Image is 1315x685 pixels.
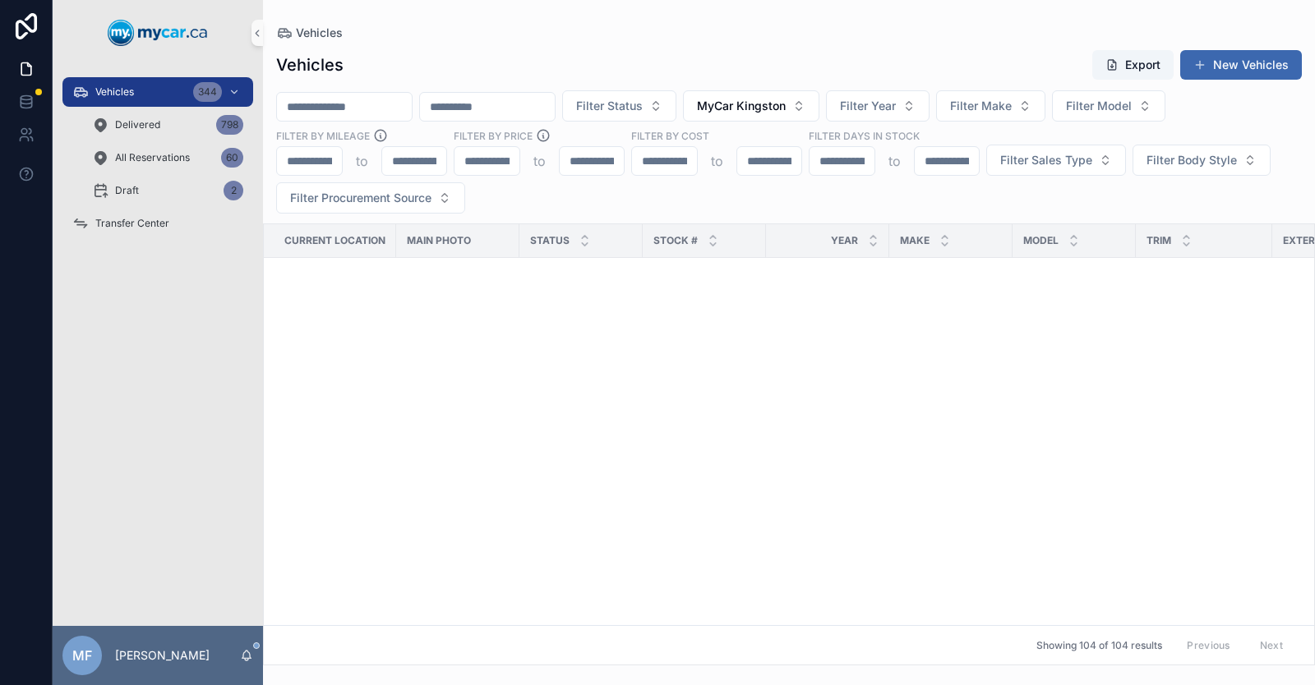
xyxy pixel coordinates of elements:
[356,151,368,171] p: to
[115,184,139,197] span: Draft
[683,90,819,122] button: Select Button
[1092,50,1174,80] button: Export
[1023,234,1059,247] span: Model
[407,234,471,247] span: Main Photo
[115,647,210,664] p: [PERSON_NAME]
[454,128,533,143] label: FILTER BY PRICE
[108,20,208,46] img: App logo
[95,85,134,99] span: Vehicles
[82,143,253,172] a: All Reservations60
[115,151,190,164] span: All Reservations
[193,82,222,102] div: 344
[95,217,169,230] span: Transfer Center
[276,53,344,76] h1: Vehicles
[831,234,858,247] span: Year
[224,181,243,200] div: 2
[950,98,1012,114] span: Filter Make
[826,90,930,122] button: Select Button
[296,25,343,41] span: Vehicles
[1133,145,1271,176] button: Select Button
[1147,152,1237,168] span: Filter Body Style
[1000,152,1092,168] span: Filter Sales Type
[888,151,901,171] p: to
[1180,50,1302,80] button: New Vehicles
[1036,639,1162,652] span: Showing 104 of 104 results
[576,98,643,114] span: Filter Status
[840,98,896,114] span: Filter Year
[711,151,723,171] p: to
[276,25,343,41] a: Vehicles
[533,151,546,171] p: to
[62,77,253,107] a: Vehicles344
[216,115,243,135] div: 798
[1066,98,1132,114] span: Filter Model
[72,646,92,665] span: MF
[276,182,465,214] button: Select Button
[221,148,243,168] div: 60
[1147,234,1171,247] span: Trim
[530,234,570,247] span: Status
[562,90,676,122] button: Select Button
[53,66,263,260] div: scrollable content
[82,110,253,140] a: Delivered798
[115,118,160,131] span: Delivered
[62,209,253,238] a: Transfer Center
[936,90,1045,122] button: Select Button
[284,234,385,247] span: Current Location
[986,145,1126,176] button: Select Button
[809,128,920,143] label: Filter Days In Stock
[631,128,709,143] label: FILTER BY COST
[82,176,253,205] a: Draft2
[290,190,431,206] span: Filter Procurement Source
[1052,90,1165,122] button: Select Button
[900,234,930,247] span: Make
[697,98,786,114] span: MyCar Kingston
[276,128,370,143] label: Filter By Mileage
[653,234,698,247] span: Stock #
